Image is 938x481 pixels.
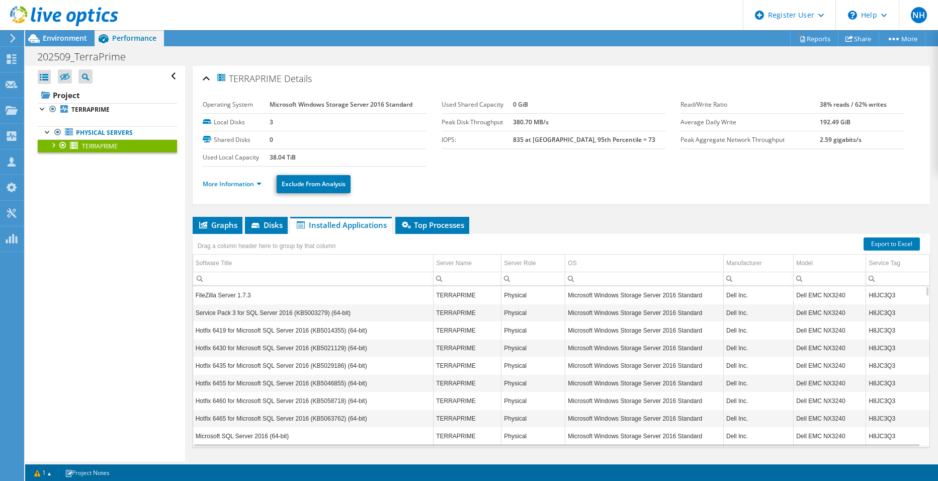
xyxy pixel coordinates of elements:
svg: \n [848,11,857,20]
a: Exclude From Analysis [277,175,351,193]
b: 0 [270,135,273,144]
div: Server Role [504,257,536,269]
td: Column Server Name, Value TERRAPRIME [434,410,501,427]
td: Column Manufacturer, Value Dell Inc. [724,357,794,374]
td: OS Column [565,255,724,272]
td: Column Service Tag, Value H8JC3Q3 [866,339,929,357]
td: Column OS, Value Microsoft Windows Storage Server 2016 Standard [565,357,724,374]
a: TERRAPRIME [38,139,177,152]
a: Physical Servers [38,126,177,139]
td: Column Server Name, Value TERRAPRIME [434,392,501,410]
td: Column Software Title, Value Hotfix 6435 for Microsoft SQL Server 2016 (KB5029186) (64-bit) [193,357,434,374]
td: Column Server Name, Value TERRAPRIME [434,286,501,304]
div: Service Tag [869,257,900,269]
b: 2.59 gigabits/s [820,135,862,144]
b: 835 at [GEOGRAPHIC_DATA], 95th Percentile = 73 [513,135,655,144]
label: Local Disks [203,117,270,127]
td: Column Service Tag, Value H8JC3Q3 [866,392,929,410]
td: Column Server Name, Value TERRAPRIME [434,427,501,445]
td: Column Model, Value Dell EMC NX3240 [794,286,866,304]
td: Column Service Tag, Value H8JC3Q3 [866,427,929,445]
a: More [879,31,925,46]
label: Average Daily Write [680,117,819,127]
b: 0 GiB [513,100,528,109]
span: TERRAPRIME [216,72,282,84]
b: Microsoft Windows Storage Server 2016 Standard [270,100,412,109]
td: Column OS, Value Microsoft Windows Storage Server 2016 Standard [565,410,724,427]
div: OS [568,257,576,269]
b: 192.49 GiB [820,118,850,126]
td: Column Manufacturer, Value Dell Inc. [724,392,794,410]
h1: 202509_TerraPrime [33,51,141,62]
a: Reports [790,31,838,46]
td: Column OS, Filter cell [565,272,724,285]
td: Column Model, Filter cell [794,272,866,285]
a: Share [838,31,879,46]
label: IOPS: [442,135,513,145]
td: Column Server Role, Value Physical [501,339,565,357]
span: Disks [250,220,283,230]
td: Column Server Name, Value TERRAPRIME [434,322,501,339]
td: Column OS, Value Microsoft Windows Storage Server 2016 Standard [565,392,724,410]
span: Graphs [198,220,237,230]
td: Column Software Title, Value Hotfix 6460 for Microsoft SQL Server 2016 (KB5058718) (64-bit) [193,392,434,410]
td: Column Service Tag, Value H8JC3Q3 [866,374,929,392]
td: Column Software Title, Value Hotfix 6455 for Microsoft SQL Server 2016 (KB5046855) (64-bit) [193,374,434,392]
td: Column Manufacturer, Value Dell Inc. [724,304,794,322]
td: Column Manufacturer, Value Dell Inc. [724,410,794,427]
a: Project Notes [58,466,117,479]
td: Column Server Role, Value Physical [501,304,565,322]
td: Column OS, Value Microsoft Windows Storage Server 2016 Standard [565,427,724,445]
div: Server Name [436,257,472,269]
b: 380.70 MB/s [513,118,549,126]
td: Column Model, Value Dell EMC NX3240 [794,410,866,427]
td: Column Server Role, Value Physical [501,410,565,427]
td: Column Server Role, Value Physical [501,286,565,304]
span: Performance [112,33,156,43]
a: 1 [27,466,58,479]
label: Used Local Capacity [203,152,270,163]
td: Column Manufacturer, Value Dell Inc. [724,374,794,392]
td: Column Software Title, Value FileZilla Server 1.7.3 [193,286,434,304]
span: Environment [43,33,87,43]
td: Column Model, Value Dell EMC NX3240 [794,392,866,410]
td: Manufacturer Column [724,255,794,272]
td: Column Manufacturer, Value Dell Inc. [724,427,794,445]
a: More Information [203,180,262,188]
b: 38% reads / 62% writes [820,100,887,109]
div: Drag a column header here to group by that column [195,239,338,253]
span: Top Processes [400,220,464,230]
td: Column Model, Value Dell EMC NX3240 [794,339,866,357]
td: Column OS, Value Microsoft Windows Storage Server 2016 Standard [565,286,724,304]
td: Column Model, Value Dell EMC NX3240 [794,322,866,339]
td: Column Service Tag, Filter cell [866,272,929,285]
td: Column Server Role, Value Physical [501,357,565,374]
td: Column Server Name, Value TERRAPRIME [434,304,501,322]
td: Column Server Role, Value Physical [501,392,565,410]
td: Software Title Column [193,255,434,272]
div: Software Title [196,257,232,269]
td: Column Software Title, Value Hotfix 6419 for Microsoft SQL Server 2016 (KB5014355) (64-bit) [193,322,434,339]
label: Shared Disks [203,135,270,145]
td: Column Server Role, Value Physical [501,322,565,339]
td: Server Role Column [501,255,565,272]
td: Model Column [794,255,866,272]
td: Column Server Name, Value TERRAPRIME [434,374,501,392]
td: Column Software Title, Filter cell [193,272,434,285]
td: Column Service Tag, Value H8JC3Q3 [866,322,929,339]
label: Peak Disk Throughput [442,117,513,127]
div: Model [796,257,813,269]
td: Column Software Title, Value Microsoft SQL Server 2016 (64-bit) [193,427,434,445]
span: NH [911,7,927,23]
td: Column Server Role, Value Physical [501,427,565,445]
td: Column Server Name, Filter cell [434,272,501,285]
span: Details [284,72,312,85]
td: Column OS, Value Microsoft Windows Storage Server 2016 Standard [565,304,724,322]
td: Column Manufacturer, Value Dell Inc. [724,339,794,357]
td: Service Tag Column [866,255,929,272]
div: Data grid [193,234,930,448]
label: Read/Write Ratio [680,100,819,110]
td: Column Software Title, Value Hotfix 6465 for Microsoft SQL Server 2016 (KB5063762) (64-bit) [193,410,434,427]
td: Column Model, Value Dell EMC NX3240 [794,374,866,392]
td: Column Service Tag, Value H8JC3Q3 [866,410,929,427]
